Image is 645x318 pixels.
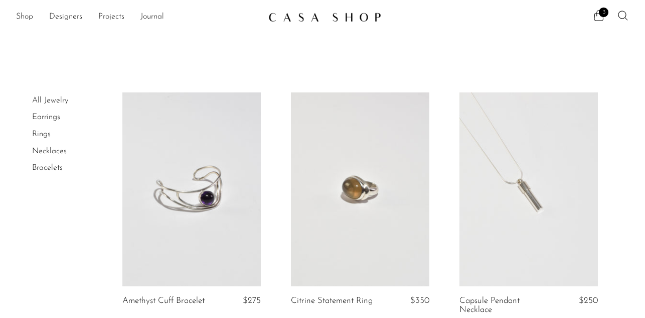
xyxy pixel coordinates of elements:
[32,113,60,121] a: Earrings
[32,96,68,104] a: All Jewelry
[49,11,82,24] a: Designers
[32,147,67,155] a: Necklaces
[16,9,260,26] ul: NEW HEADER MENU
[122,296,205,305] a: Amethyst Cuff Bracelet
[16,11,33,24] a: Shop
[459,296,550,315] a: Capsule Pendant Necklace
[16,9,260,26] nav: Desktop navigation
[32,130,51,138] a: Rings
[243,296,261,305] span: $275
[291,296,373,305] a: Citrine Statement Ring
[32,164,63,172] a: Bracelets
[579,296,598,305] span: $250
[599,8,608,17] span: 3
[140,11,164,24] a: Journal
[410,296,429,305] span: $350
[98,11,124,24] a: Projects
